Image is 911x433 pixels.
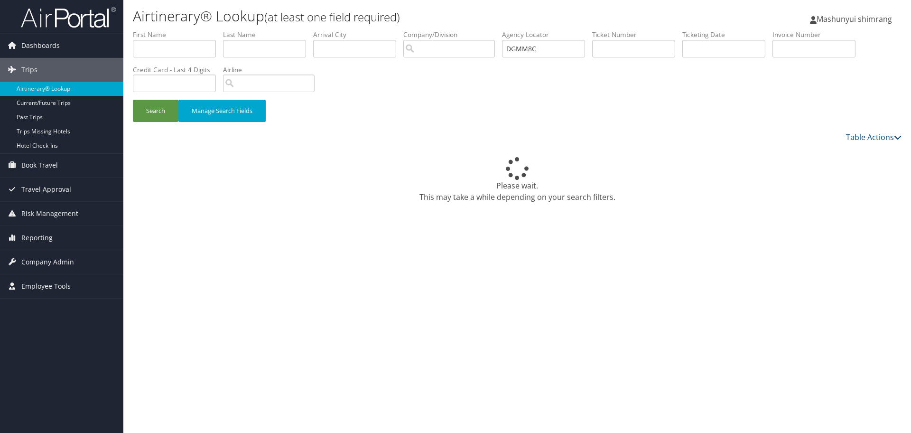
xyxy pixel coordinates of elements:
span: Travel Approval [21,178,71,201]
label: Last Name [223,30,313,39]
a: Mashunyui shimrang [810,5,902,33]
span: Mashunyui shimrang [817,14,892,24]
small: (at least one field required) [264,9,400,25]
span: Employee Tools [21,274,71,298]
div: Please wait. This may take a while depending on your search filters. [133,157,902,203]
label: Arrival City [313,30,403,39]
label: Airline [223,65,322,75]
span: Dashboards [21,34,60,57]
button: Search [133,100,178,122]
h1: Airtinerary® Lookup [133,6,645,26]
span: Book Travel [21,153,58,177]
label: First Name [133,30,223,39]
label: Invoice Number [772,30,863,39]
span: Reporting [21,226,53,250]
label: Ticketing Date [682,30,772,39]
img: airportal-logo.png [21,6,116,28]
button: Manage Search Fields [178,100,266,122]
label: Ticket Number [592,30,682,39]
label: Agency Locator [502,30,592,39]
span: Risk Management [21,202,78,226]
label: Credit Card - Last 4 Digits [133,65,223,75]
a: Table Actions [846,132,902,142]
span: Company Admin [21,250,74,274]
span: Trips [21,58,37,82]
label: Company/Division [403,30,502,39]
